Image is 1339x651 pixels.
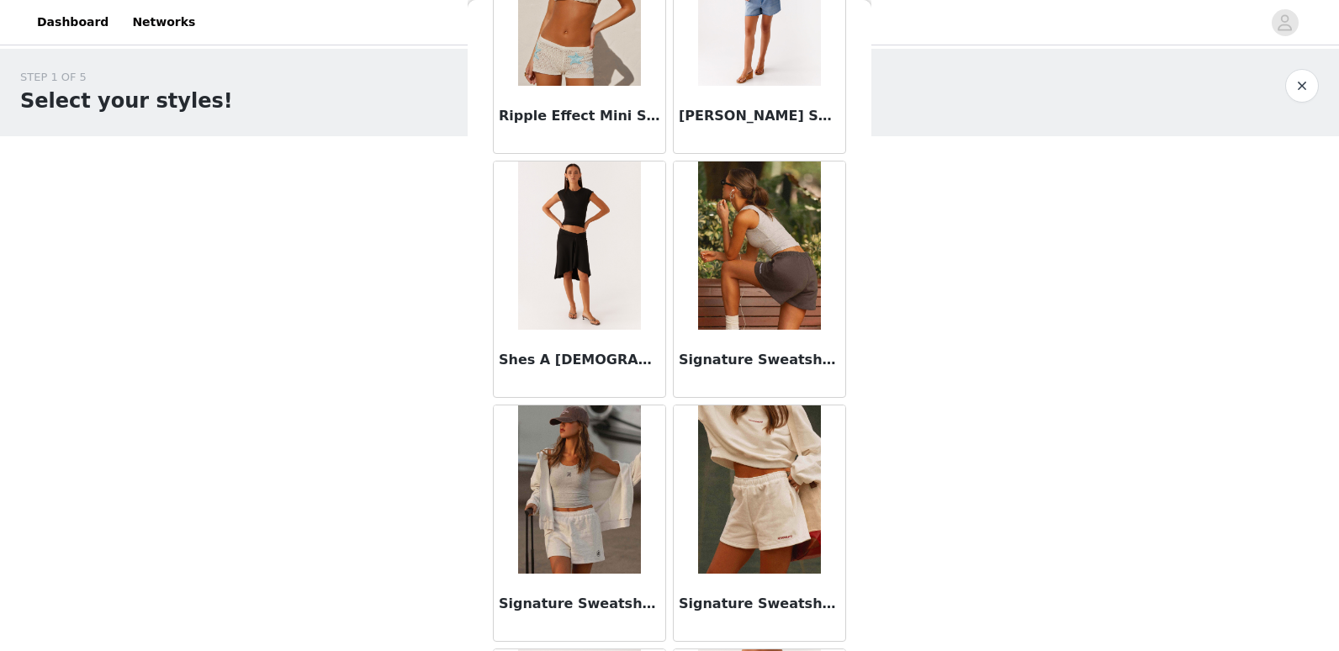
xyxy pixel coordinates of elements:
[679,106,840,126] h3: [PERSON_NAME] Shorts - Blue
[679,350,840,370] h3: Signature Sweatshorts - Charcoal
[518,161,640,330] img: Shes A Lady Midi Skirt - Black
[20,86,233,116] h1: Select your styles!
[698,161,820,330] img: Signature Sweatshorts - Charcoal
[27,3,119,41] a: Dashboard
[499,594,660,614] h3: Signature Sweatshorts - Grey
[518,405,640,574] img: Signature Sweatshorts - Grey
[122,3,205,41] a: Networks
[499,106,660,126] h3: Ripple Effect Mini Shorts - Ivory
[1277,9,1293,36] div: avatar
[20,69,233,86] div: STEP 1 OF 5
[698,405,820,574] img: Signature Sweatshorts - Ivory
[679,594,840,614] h3: Signature Sweatshorts - Ivory
[499,350,660,370] h3: Shes A [DEMOGRAPHIC_DATA] Midi Skirt - Black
